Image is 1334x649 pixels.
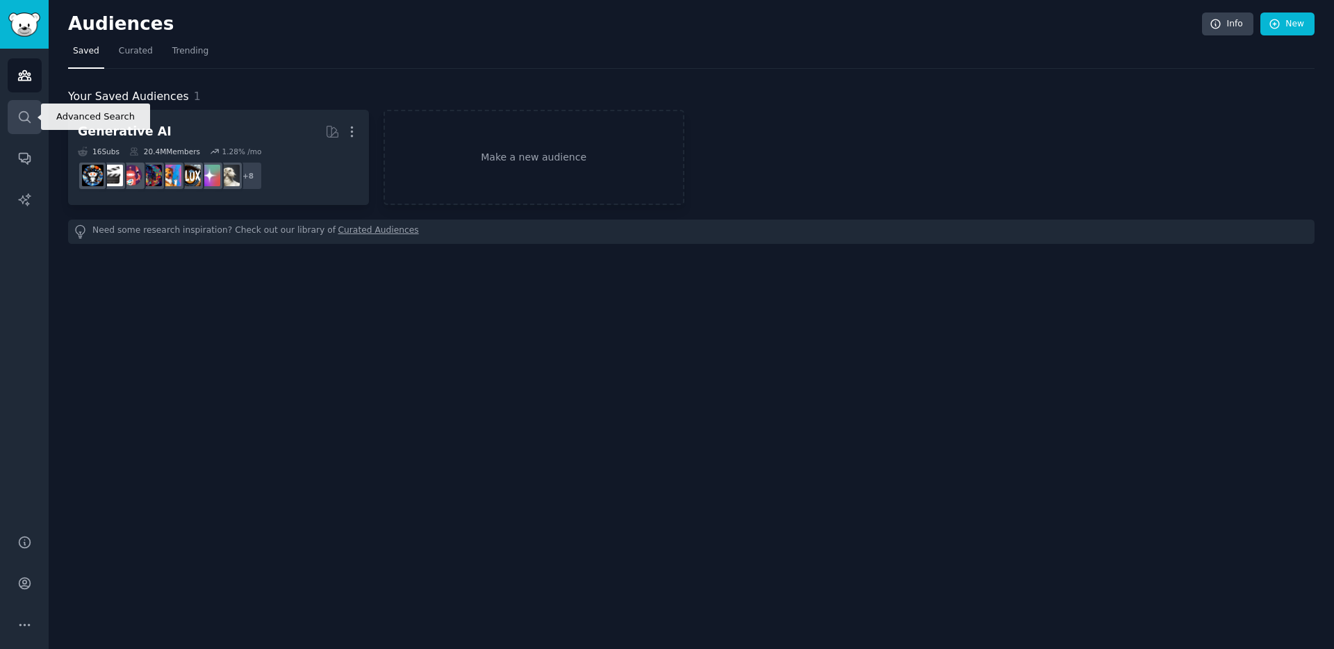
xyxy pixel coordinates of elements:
[129,147,200,156] div: 20.4M Members
[338,224,419,239] a: Curated Audiences
[172,45,208,58] span: Trending
[82,165,104,186] img: aiArt
[8,13,40,37] img: GummySearch logo
[160,165,181,186] img: sdforall
[167,40,213,69] a: Trending
[68,110,369,205] a: Generative AI16Subs20.4MMembers1.28% /mo+8DreamBoothstarryaiFluxAIsdforalldeepdreamdalle2aivideoa...
[114,40,158,69] a: Curated
[140,165,162,186] img: deepdream
[68,88,189,106] span: Your Saved Audiences
[121,165,142,186] img: dalle2
[1202,13,1253,36] a: Info
[199,165,220,186] img: starryai
[78,123,172,140] div: Generative AI
[384,110,684,205] a: Make a new audience
[179,165,201,186] img: FluxAI
[218,165,240,186] img: DreamBooth
[73,45,99,58] span: Saved
[1260,13,1315,36] a: New
[68,220,1315,244] div: Need some research inspiration? Check out our library of
[194,90,201,103] span: 1
[68,13,1202,35] h2: Audiences
[101,165,123,186] img: aivideo
[68,40,104,69] a: Saved
[119,45,153,58] span: Curated
[222,147,261,156] div: 1.28 % /mo
[78,147,120,156] div: 16 Sub s
[233,161,263,190] div: + 8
